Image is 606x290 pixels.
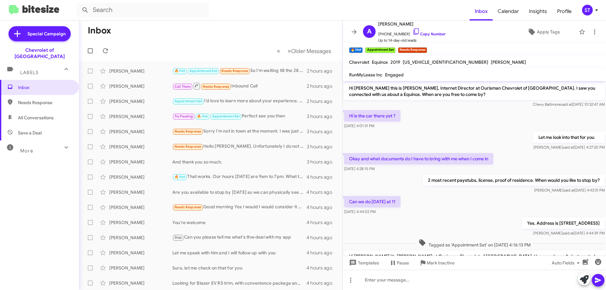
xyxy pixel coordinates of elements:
[172,173,306,181] div: That works. Our hours [DATE] are 9am to 7pm. What time works for you?
[493,2,524,21] span: Calendar
[414,257,460,269] button: Mark Inactive
[306,265,337,271] div: 4 hours ago
[288,47,291,55] span: »
[372,59,388,65] span: Equinox
[175,145,201,149] span: Needs Response
[547,257,587,269] button: Auto Fields
[273,44,335,57] nav: Page navigation example
[307,98,337,104] div: 2 hours ago
[291,48,331,55] span: Older Messages
[307,128,337,135] div: 3 hours ago
[109,98,172,104] div: [PERSON_NAME]
[175,235,182,240] span: Stop
[552,257,582,269] span: Auto Fields
[20,70,39,75] span: Labels
[172,189,306,195] div: Are you available to stop by [DATE] so we can physically see your vehicle for an offer?
[109,280,172,286] div: [PERSON_NAME]
[307,83,337,89] div: 2 hours ago
[390,59,400,65] span: 2019
[349,72,383,78] span: RunMyLease Inc
[109,144,172,150] div: [PERSON_NAME]
[307,159,337,165] div: 3 hours ago
[306,280,337,286] div: 4 hours ago
[212,114,240,118] span: Appointment Set
[172,113,307,120] div: Perfect see you then
[175,85,191,89] span: Call Them
[109,219,172,226] div: [PERSON_NAME]
[533,102,605,107] span: Chevy Baltimore [DATE] 10:32:47 AM
[403,59,488,65] span: [US_VEHICLE_IDENTIFICATION_NUMBER]
[349,59,369,65] span: Chevrolet
[344,82,605,100] p: Hi [PERSON_NAME] this is [PERSON_NAME], Internet Director at Ourisman Chevrolet of [GEOGRAPHIC_DA...
[413,32,446,36] a: Copy Number
[203,85,229,89] span: Needs Response
[306,189,337,195] div: 4 hours ago
[563,188,574,192] span: said at
[172,128,307,135] div: Sorry I'm not in town at the moment. I was just curious to see what range you were in
[562,231,573,235] span: said at
[9,26,71,41] a: Special Campaign
[397,257,409,269] span: Pause
[172,250,306,256] div: Let me speak with him and I will follow up with you
[344,251,605,275] p: Hi [PERSON_NAME] it's [PERSON_NAME] at Ourisman Chevrolet of [GEOGRAPHIC_DATA]. Hope you're well....
[563,145,574,150] span: said at
[561,102,572,107] span: said at
[365,47,395,53] small: Appointment Set
[577,5,599,15] button: ST
[306,219,337,226] div: 4 hours ago
[109,68,172,74] div: [PERSON_NAME]
[175,114,193,118] span: Try Pausing
[273,44,284,57] button: Previous
[582,5,593,15] div: ST
[109,128,172,135] div: [PERSON_NAME]
[175,99,202,103] span: Appointment Set
[109,250,172,256] div: [PERSON_NAME]
[307,113,337,120] div: 3 hours ago
[172,280,306,286] div: Looking for Blazer EV RS trim, with convenience package and like to have super cruise. Color gala...
[378,28,446,37] span: [PHONE_NUMBER]
[533,132,605,143] p: Let me look into that for you
[423,175,605,186] p: 2 most recent paystubs, license, proof of residence. When would you like to stop by?
[344,123,374,128] span: [DATE] 4:01:31 PM
[18,130,42,136] span: Save a Deal
[416,239,533,248] span: Tagged as 'Appointment Set' on [DATE] 4:16:13 PM
[18,99,72,106] span: Needs Response
[172,234,306,241] div: Can you please tell me what's thw deal with my app
[284,44,335,57] button: Next
[306,234,337,241] div: 4 hours ago
[306,250,337,256] div: 4 hours ago
[172,159,307,165] div: And thank you so much.
[552,2,577,21] a: Profile
[109,204,172,210] div: [PERSON_NAME]
[172,265,306,271] div: Sure, let me check on that for you
[344,166,375,171] span: [DATE] 4:28:15 PM
[76,3,209,18] input: Search
[343,257,384,269] button: Templates
[306,204,337,210] div: 4 hours ago
[533,145,605,150] span: [PERSON_NAME] [DATE] 4:27:20 PM
[385,72,404,78] span: Engaged
[175,175,185,179] span: 🔥 Hot
[175,129,201,133] span: Needs Response
[109,265,172,271] div: [PERSON_NAME]
[344,153,493,164] p: Okay and what documents do I have to bring with me when I come in
[491,59,526,65] span: [PERSON_NAME]
[470,2,493,21] a: Inbox
[172,82,307,90] div: Inbound Call
[522,217,605,229] p: Yes. Address is [STREET_ADDRESS]
[533,231,605,235] span: [PERSON_NAME] [DATE] 4:44:39 PM
[511,26,576,38] button: Apply Tags
[88,26,111,36] h1: Inbox
[344,209,376,214] span: [DATE] 4:44:02 PM
[367,27,371,37] span: A
[398,47,427,53] small: Needs Response
[172,204,306,211] div: Good morning Yes I would I would consider it Please feel free to give me a call at your earliest ...
[307,68,337,74] div: 2 hours ago
[221,69,248,73] span: Needs Response
[109,159,172,165] div: [PERSON_NAME]
[27,31,66,37] span: Special Campaign
[344,110,401,121] p: Hi is the car there yet ?
[524,2,552,21] a: Insights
